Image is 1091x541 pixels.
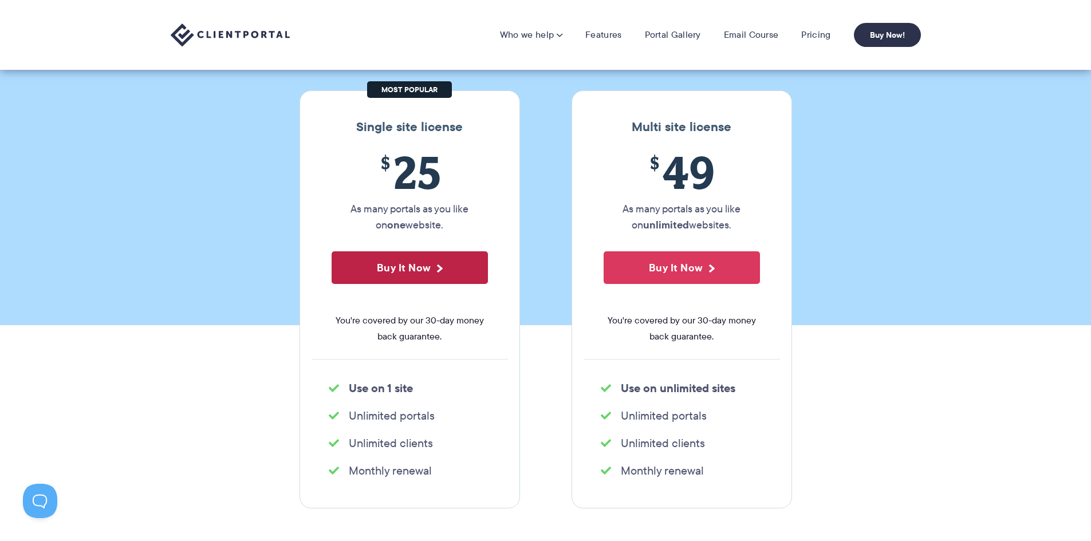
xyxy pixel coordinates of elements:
iframe: Toggle Customer Support [23,484,57,518]
li: Unlimited clients [601,435,763,451]
button: Buy It Now [604,251,760,284]
li: Monthly renewal [601,463,763,479]
strong: Use on unlimited sites [621,380,735,397]
span: You're covered by our 30-day money back guarantee. [604,313,760,345]
strong: unlimited [643,217,689,232]
span: 25 [332,146,488,198]
span: 49 [604,146,760,198]
li: Unlimited clients [329,435,491,451]
a: Portal Gallery [645,29,701,41]
strong: one [387,217,405,232]
li: Unlimited portals [329,408,491,424]
li: Monthly renewal [329,463,491,479]
span: You're covered by our 30-day money back guarantee. [332,313,488,345]
h3: Multi site license [584,120,780,135]
h3: Single site license [312,120,508,135]
p: As many portals as you like on websites. [604,201,760,233]
a: Features [585,29,621,41]
a: Pricing [801,29,830,41]
a: Email Course [724,29,779,41]
strong: Use on 1 site [349,380,413,397]
a: Who we help [500,29,562,41]
button: Buy It Now [332,251,488,284]
li: Unlimited portals [601,408,763,424]
p: As many portals as you like on website. [332,201,488,233]
a: Buy Now! [854,23,921,47]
